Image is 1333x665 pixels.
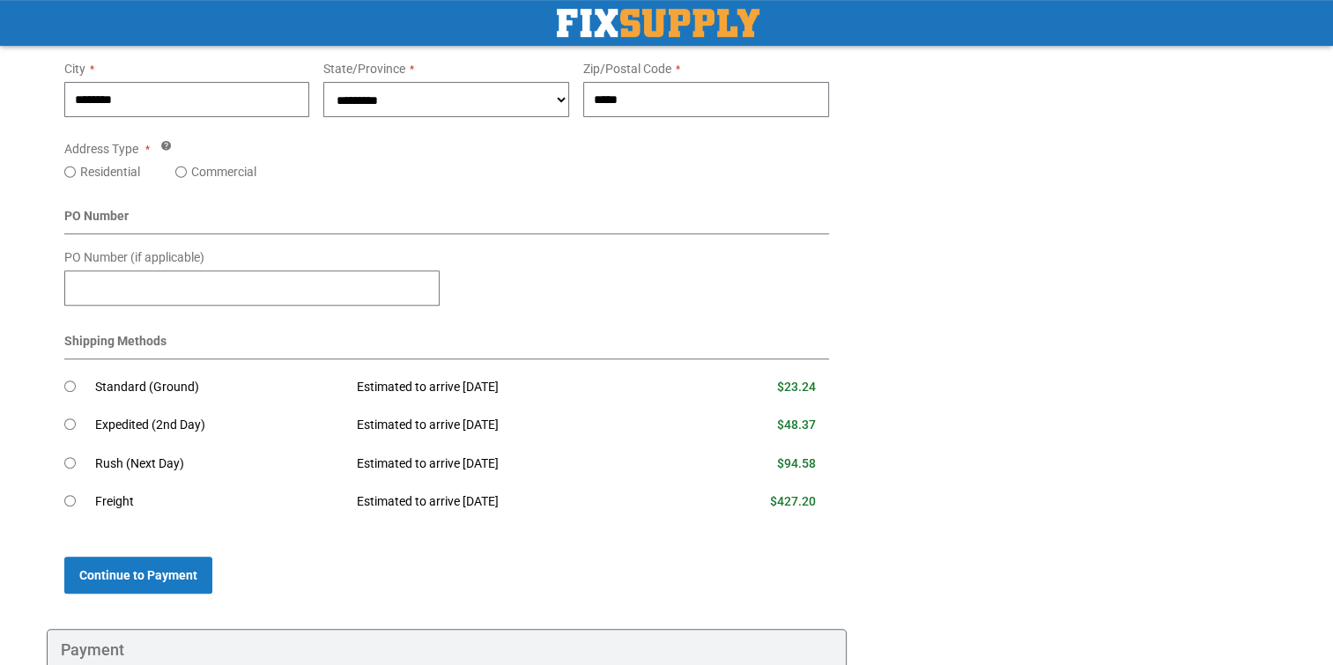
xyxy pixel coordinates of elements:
[64,62,85,76] span: City
[64,332,830,359] div: Shipping Methods
[344,368,684,407] td: Estimated to arrive [DATE]
[95,368,344,407] td: Standard (Ground)
[777,417,816,432] span: $48.37
[79,568,197,582] span: Continue to Payment
[583,62,671,76] span: Zip/Postal Code
[770,494,816,508] span: $427.20
[557,9,759,37] img: Fix Industrial Supply
[64,557,212,594] button: Continue to Payment
[557,9,759,37] a: store logo
[344,483,684,521] td: Estimated to arrive [DATE]
[64,207,830,234] div: PO Number
[344,445,684,484] td: Estimated to arrive [DATE]
[323,62,405,76] span: State/Province
[777,380,816,394] span: $23.24
[777,456,816,470] span: $94.58
[64,142,138,156] span: Address Type
[95,406,344,445] td: Expedited (2nd Day)
[80,163,140,181] label: Residential
[64,250,204,264] span: PO Number (if applicable)
[191,163,256,181] label: Commercial
[344,406,684,445] td: Estimated to arrive [DATE]
[95,483,344,521] td: Freight
[95,445,344,484] td: Rush (Next Day)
